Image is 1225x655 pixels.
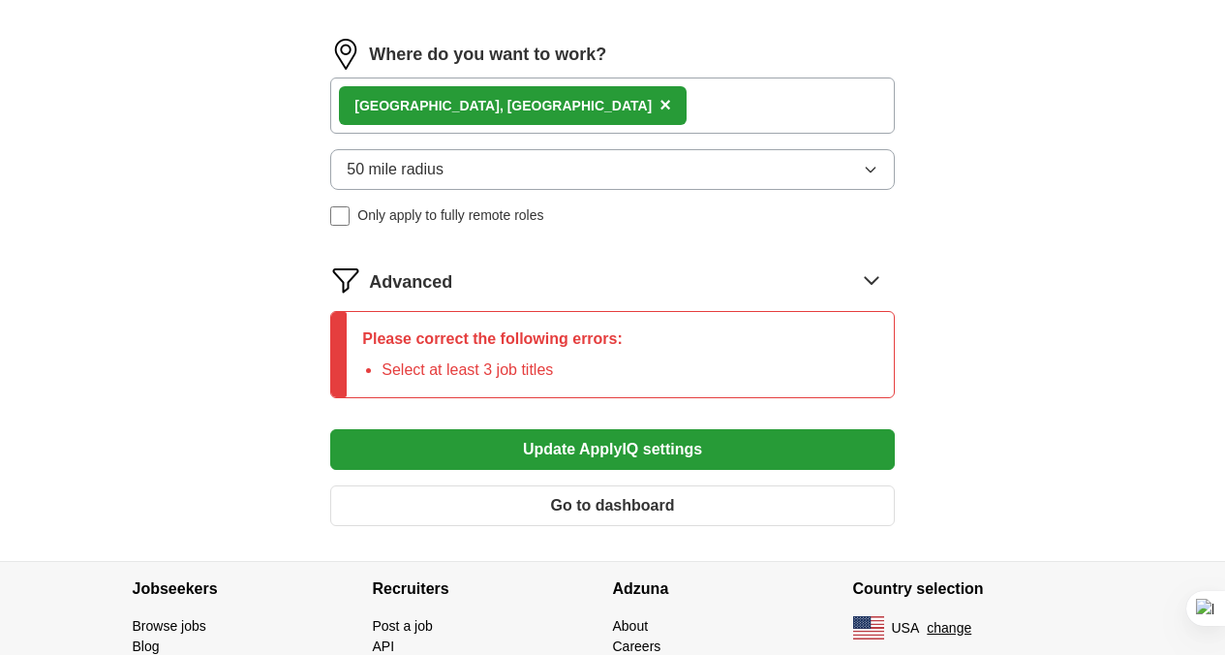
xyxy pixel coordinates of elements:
button: × [659,91,671,120]
label: Where do you want to work? [369,42,606,68]
img: filter [330,265,361,296]
a: API [373,639,395,654]
a: Post a job [373,618,433,634]
input: Only apply to fully remote roles [330,206,350,226]
div: [GEOGRAPHIC_DATA], [GEOGRAPHIC_DATA] [354,96,652,116]
a: Blog [133,639,160,654]
button: Update ApplyIQ settings [330,429,894,470]
span: USA [892,618,920,639]
li: Select at least 3 job titles [382,359,623,382]
span: Advanced [369,269,452,296]
a: About [613,618,649,634]
button: 50 mile radius [330,149,894,190]
button: change [927,618,971,639]
a: Browse jobs [133,618,206,634]
img: US flag [853,616,884,639]
h4: Country selection [853,562,1093,616]
img: location.png [330,39,361,70]
span: Only apply to fully remote roles [357,205,543,226]
p: Please correct the following errors: [362,327,623,351]
span: × [659,94,671,115]
a: Careers [613,639,661,654]
span: 50 mile radius [347,158,444,181]
button: Go to dashboard [330,485,894,526]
